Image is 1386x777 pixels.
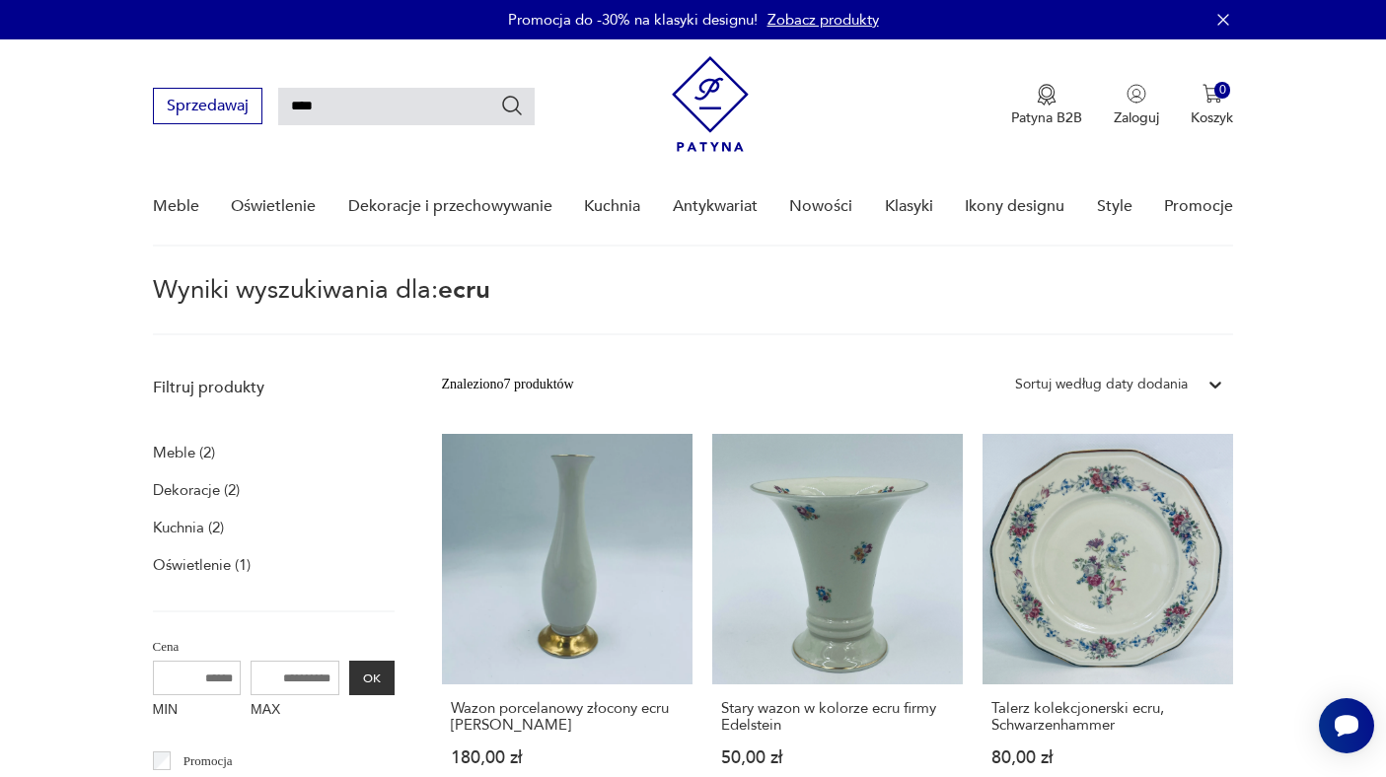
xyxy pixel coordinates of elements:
p: Wyniki wyszukiwania dla: [153,278,1234,335]
p: Patyna B2B [1011,108,1082,127]
button: OK [349,661,395,695]
button: Sprzedawaj [153,88,262,124]
a: Dekoracje (2) [153,476,240,504]
button: 0Koszyk [1191,84,1233,127]
a: Kuchnia (2) [153,514,224,541]
a: Sprzedawaj [153,101,262,114]
button: Zaloguj [1114,84,1159,127]
button: Patyna B2B [1011,84,1082,127]
div: Znaleziono 7 produktów [442,374,574,395]
a: Klasyki [885,169,933,245]
p: Promocja [183,750,233,772]
a: Nowości [789,169,852,245]
a: Oświetlenie (1) [153,551,251,579]
img: Patyna - sklep z meblami i dekoracjami vintage [672,56,749,152]
a: Meble (2) [153,439,215,466]
p: Koszyk [1191,108,1233,127]
div: 0 [1214,82,1231,99]
a: Antykwariat [673,169,758,245]
img: Ikona koszyka [1203,84,1222,104]
img: Ikonka użytkownika [1127,84,1146,104]
p: 180,00 zł [451,749,684,766]
h3: Wazon porcelanowy złocony ecru [PERSON_NAME] [451,700,684,734]
a: Dekoracje i przechowywanie [348,169,552,245]
img: Ikona medalu [1037,84,1057,106]
p: 80,00 zł [991,749,1224,766]
p: Promocja do -30% na klasyki designu! [508,10,758,30]
p: Filtruj produkty [153,377,395,398]
iframe: Smartsupp widget button [1319,698,1374,753]
a: Style [1097,169,1132,245]
p: 50,00 zł [721,749,954,766]
a: Ikony designu [965,169,1064,245]
a: Oświetlenie [231,169,316,245]
label: MAX [251,695,339,727]
span: ecru [438,272,490,308]
a: Kuchnia [584,169,640,245]
a: Meble [153,169,199,245]
button: Szukaj [500,94,524,117]
p: Zaloguj [1114,108,1159,127]
a: Ikona medaluPatyna B2B [1011,84,1082,127]
a: Promocje [1164,169,1233,245]
label: MIN [153,695,242,727]
div: Sortuj według daty dodania [1015,374,1188,395]
p: Cena [153,636,395,658]
h3: Stary wazon w kolorze ecru firmy Edelstein [721,700,954,734]
h3: Talerz kolekcjonerski ecru, Schwarzenhammer [991,700,1224,734]
a: Zobacz produkty [767,10,879,30]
